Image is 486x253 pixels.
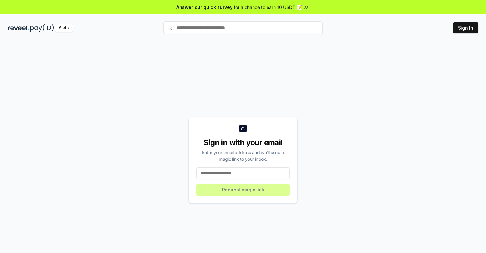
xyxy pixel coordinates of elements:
[8,24,29,32] img: reveel_dark
[196,149,290,162] div: Enter your email address and we’ll send a magic link to your inbox.
[196,138,290,148] div: Sign in with your email
[176,4,232,11] span: Answer our quick survey
[453,22,478,33] button: Sign In
[55,24,73,32] div: Alpha
[234,4,302,11] span: for a chance to earn 10 USDT 📝
[30,24,54,32] img: pay_id
[239,125,247,132] img: logo_small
